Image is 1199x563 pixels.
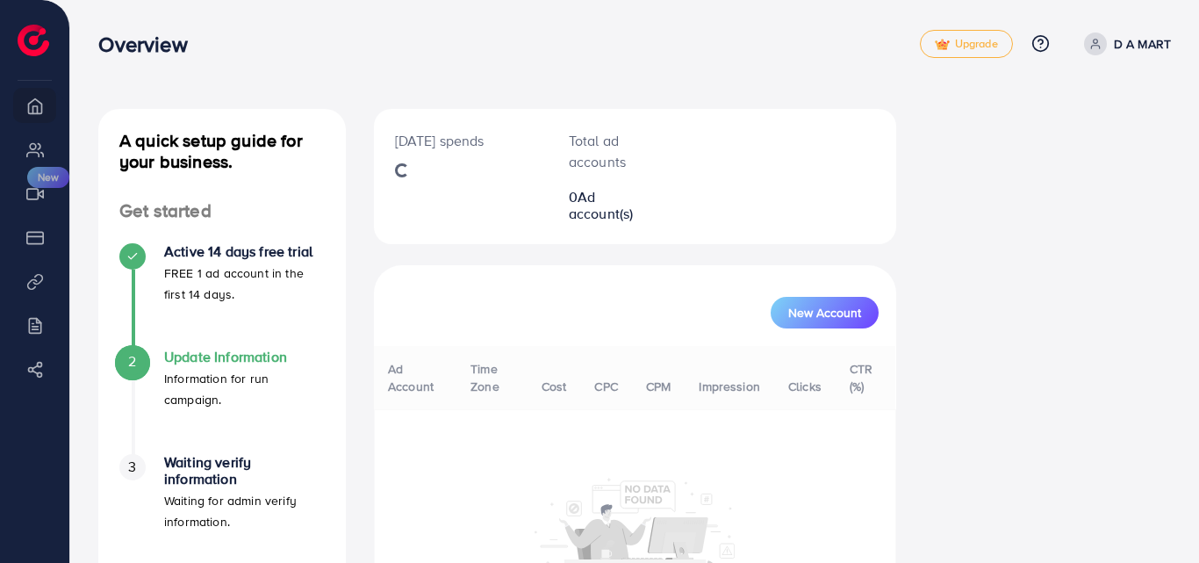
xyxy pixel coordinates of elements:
h3: Overview [98,32,201,57]
h4: Get started [98,200,346,222]
img: logo [18,25,49,56]
h2: 0 [569,189,657,222]
h4: A quick setup guide for your business. [98,130,346,172]
h4: Update Information [164,349,325,365]
span: 3 [128,457,136,477]
p: [DATE] spends [395,130,527,151]
p: D A MART [1114,33,1171,54]
img: tick [935,39,950,51]
span: New Account [788,307,861,319]
span: 2 [128,351,136,372]
p: Information for run campaign. [164,368,325,410]
li: Active 14 days free trial [98,243,346,349]
a: tickUpgrade [920,30,1013,58]
li: Update Information [98,349,346,454]
h4: Active 14 days free trial [164,243,325,260]
p: Waiting for admin verify information. [164,490,325,532]
span: Ad account(s) [569,187,634,223]
p: Total ad accounts [569,130,657,172]
li: Waiting verify information [98,454,346,559]
button: New Account [771,297,879,328]
span: Upgrade [935,38,998,51]
h4: Waiting verify information [164,454,325,487]
p: FREE 1 ad account in the first 14 days. [164,263,325,305]
a: D A MART [1077,32,1171,55]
